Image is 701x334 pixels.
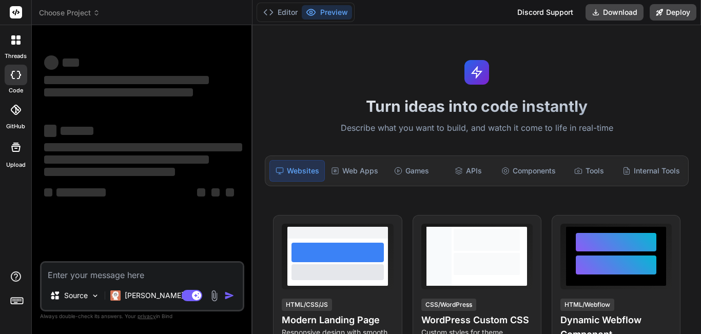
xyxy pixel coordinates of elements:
button: Deploy [650,4,696,21]
span: Choose Project [39,8,100,18]
label: Upload [6,161,26,169]
label: threads [5,52,27,61]
h4: WordPress Custom CSS [421,313,533,327]
span: ‌ [44,188,52,197]
div: CSS/WordPress [421,299,476,311]
label: GitHub [6,122,25,131]
span: ‌ [44,88,193,96]
h4: Modern Landing Page [282,313,393,327]
p: Source [64,290,88,301]
div: Components [497,160,560,182]
span: ‌ [56,188,106,197]
span: ‌ [44,125,56,137]
div: Discord Support [511,4,579,21]
button: Download [586,4,644,21]
button: Editor [259,5,302,19]
span: ‌ [44,143,242,151]
div: APIs [441,160,495,182]
span: ‌ [44,155,209,164]
button: Preview [302,5,352,19]
span: ‌ [61,127,93,135]
span: ‌ [211,188,220,197]
div: Games [384,160,439,182]
img: Claude 4 Sonnet [110,290,121,301]
p: [PERSON_NAME] 4 S.. [125,290,201,301]
label: code [9,86,23,95]
span: ‌ [63,58,79,67]
div: HTML/Webflow [560,299,614,311]
div: Web Apps [327,160,382,182]
div: Tools [562,160,616,182]
p: Describe what you want to build, and watch it come to life in real-time [259,122,695,135]
span: ‌ [44,168,175,176]
span: ‌ [44,55,59,70]
div: HTML/CSS/JS [282,299,332,311]
span: ‌ [226,188,234,197]
span: privacy [138,313,156,319]
div: Internal Tools [618,160,684,182]
img: icon [224,290,235,301]
h1: Turn ideas into code instantly [259,97,695,115]
span: ‌ [197,188,205,197]
img: attachment [208,290,220,302]
p: Always double-check its answers. Your in Bind [40,311,244,321]
div: Websites [269,160,325,182]
img: Pick Models [91,291,100,300]
span: ‌ [44,76,209,84]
